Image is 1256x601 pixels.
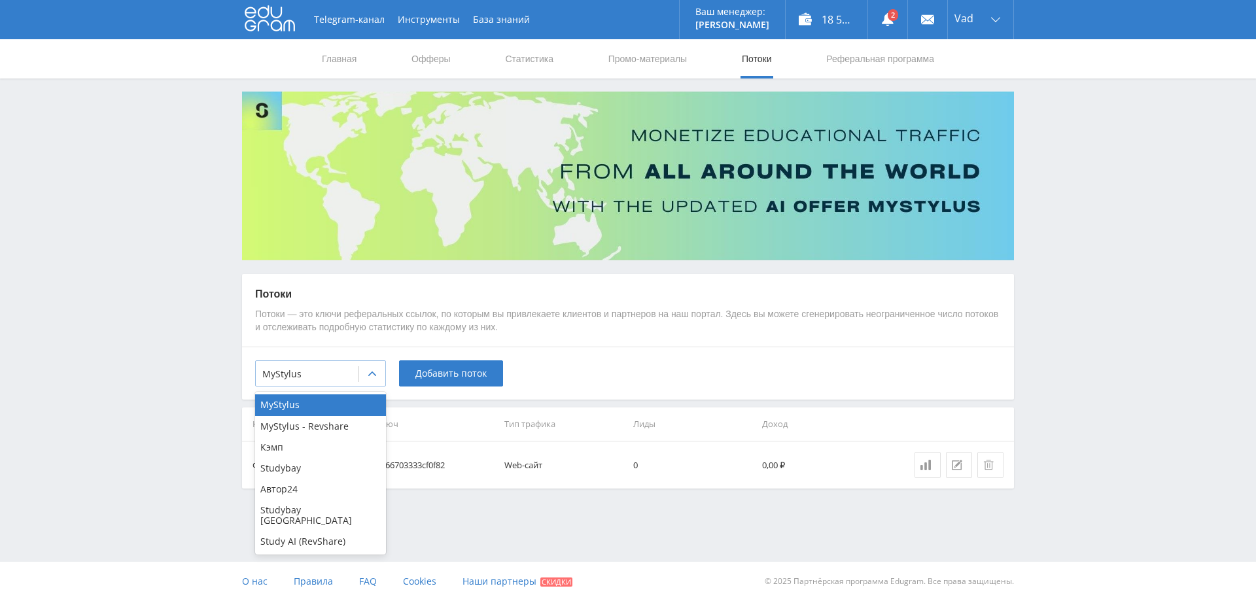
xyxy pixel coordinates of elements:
[253,458,280,473] div: default
[399,360,503,386] button: Добавить поток
[415,368,487,379] span: Добавить поток
[255,287,1001,301] p: Потоки
[504,39,555,78] a: Статистика
[499,407,628,441] th: Тип трафика
[954,13,973,24] span: Vad
[294,575,333,587] span: Правила
[410,39,452,78] a: Офферы
[359,575,377,587] span: FAQ
[403,575,436,587] span: Cookies
[695,7,769,17] p: Ваш менеджер:
[242,562,268,601] a: О нас
[242,92,1014,260] img: Banner
[255,479,386,500] div: Автор24
[294,562,333,601] a: Правила
[371,441,500,489] td: 0166703333cf0f82
[255,500,386,531] div: Studybay [GEOGRAPHIC_DATA]
[635,562,1014,601] div: © 2025 Партнёрская программа Edugram. Все права защищены.
[359,562,377,601] a: FAQ
[255,308,1001,334] p: Потоки — это ключи реферальных ссылок, по которым вы привлекаете клиентов и партнеров на наш порт...
[540,577,572,587] span: Скидки
[607,39,688,78] a: Промо-материалы
[695,20,769,30] p: [PERSON_NAME]
[946,452,972,478] button: Редактировать
[255,394,386,415] div: MyStylus
[242,575,268,587] span: О нас
[255,531,386,552] div: Study AI (RevShare)
[499,441,628,489] td: Web-сайт
[757,407,886,441] th: Доход
[255,416,386,437] div: MyStylus - Revshare
[741,39,773,78] a: Потоки
[321,39,358,78] a: Главная
[371,407,500,441] th: Ключ
[255,458,386,479] div: Studybay
[242,407,371,441] th: Название
[628,407,757,441] th: Лиды
[403,562,436,601] a: Cookies
[462,575,536,587] span: Наши партнеры
[628,441,757,489] td: 0
[255,437,386,458] div: Кэмп
[977,452,1003,478] button: Удалить
[462,562,572,601] a: Наши партнеры Скидки
[757,441,886,489] td: 0,00 ₽
[915,452,941,478] a: Статистика
[825,39,935,78] a: Реферальная программа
